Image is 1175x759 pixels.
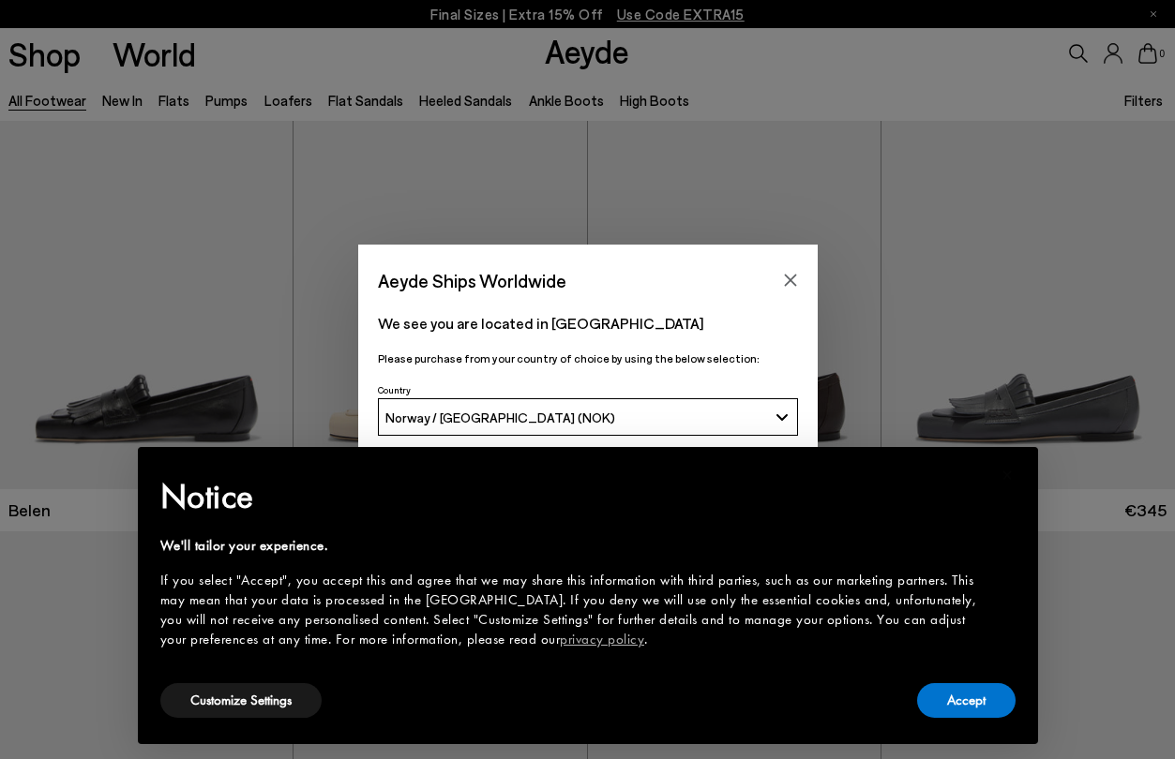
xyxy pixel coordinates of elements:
span: Norway / [GEOGRAPHIC_DATA] (NOK) [385,409,615,425]
p: Please purchase from your country of choice by using the below selection: [378,350,798,367]
div: If you select "Accept", you accept this and agree that we may share this information with third p... [160,571,986,649]
button: Close [776,266,805,294]
a: privacy policy [560,630,644,648]
span: Country [378,384,411,395]
button: Accept [917,683,1016,718]
p: We see you are located in [GEOGRAPHIC_DATA] [378,312,798,335]
span: Aeyde Ships Worldwide [378,264,566,297]
h2: Notice [160,472,986,521]
div: We'll tailor your experience. [160,536,986,556]
button: Close this notice [986,453,1031,498]
span: × [1002,460,1014,489]
button: Customize Settings [160,683,322,718]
